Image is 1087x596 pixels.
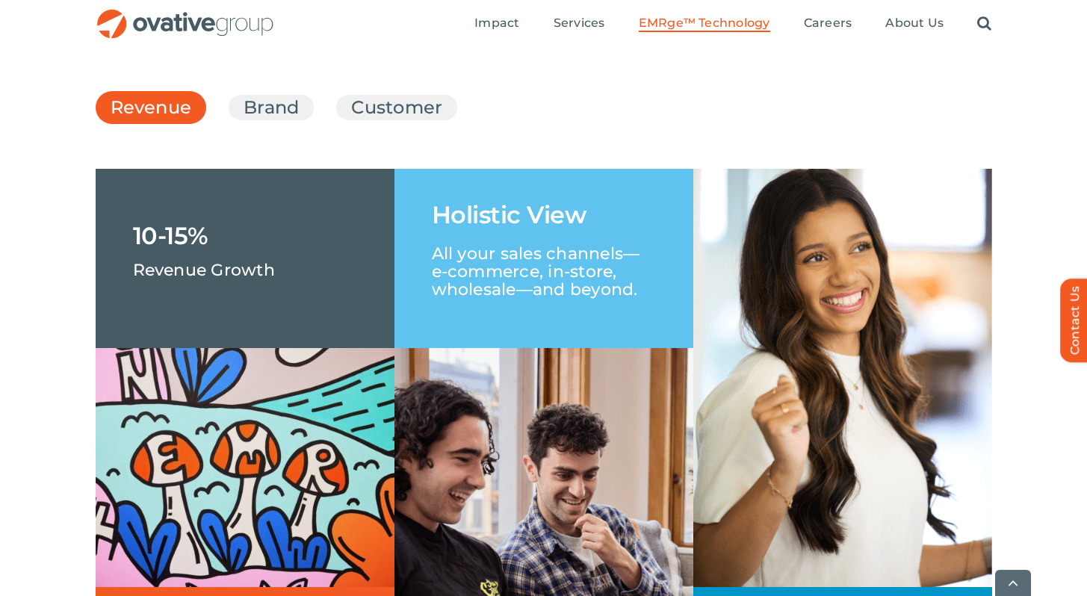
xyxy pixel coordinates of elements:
a: Revenue [111,95,192,128]
span: Careers [804,16,852,31]
a: Services [554,16,605,32]
ul: Post Filters [96,87,992,128]
span: Impact [474,16,519,31]
span: Services [554,16,605,31]
p: All your sales channels—e-commerce, in-store, wholesale—and beyond. [432,227,656,299]
a: Careers [804,16,852,32]
span: EMRge™ Technology [639,16,770,31]
img: EMR – Grid 1 [96,348,394,587]
a: Brand [244,95,299,120]
a: EMRge™ Technology [639,16,770,32]
h1: 10-15% [133,224,208,248]
a: About Us [885,16,944,32]
span: About Us [885,16,944,31]
p: Revenue Growth [133,248,275,278]
a: Search [977,16,991,32]
img: Revenue Collage – Right [693,169,992,587]
a: OG_Full_horizontal_RGB [96,7,275,22]
h1: Holistic View [432,203,586,227]
a: Customer [351,95,442,120]
a: Impact [474,16,519,32]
